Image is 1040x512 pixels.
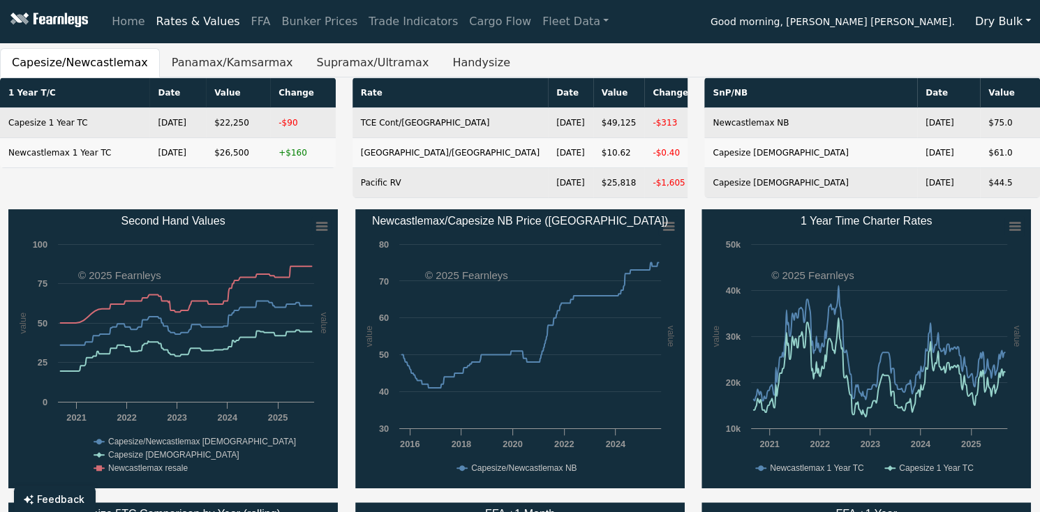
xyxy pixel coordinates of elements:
[726,285,741,296] text: 40k
[701,209,1031,488] svg: 1 Year Time Charter Rates
[980,168,1040,198] td: $44.5
[33,239,47,250] text: 100
[117,412,136,423] text: 2022
[711,326,721,347] text: value
[711,11,955,35] span: Good morning, [PERSON_NAME] [PERSON_NAME].
[270,108,335,138] td: -$90
[704,78,917,108] th: SnP/NB
[304,48,440,77] button: Supramax/Ultramax
[378,276,388,287] text: 70
[980,78,1040,108] th: Value
[270,78,335,108] th: Change
[593,138,645,168] td: $10.62
[378,423,388,434] text: 30
[801,215,933,227] text: 1 Year Time Charter Rates
[352,168,548,198] td: Pacific RV
[378,239,388,250] text: 80
[1012,326,1023,347] text: value
[726,239,741,250] text: 50k
[917,138,980,168] td: [DATE]
[980,138,1040,168] td: $61.0
[548,78,593,108] th: Date
[108,463,188,473] text: Newcastlemax resale
[363,326,373,347] text: value
[463,8,537,36] a: Cargo Flow
[149,108,206,138] td: [DATE]
[355,209,685,488] svg: Newcastlemax/Capesize NB Price (China)
[8,209,338,488] svg: Second Hand Values
[917,168,980,198] td: [DATE]
[206,78,270,108] th: Value
[149,78,206,108] th: Date
[352,78,548,108] th: Rate
[704,138,917,168] td: Capesize [DEMOGRAPHIC_DATA]
[961,439,981,449] text: 2025
[726,377,741,388] text: 20k
[38,318,47,329] text: 50
[108,437,296,446] text: Capesize/Newcastlemax [DEMOGRAPHIC_DATA]
[451,439,470,449] text: 2018
[352,138,548,168] td: [GEOGRAPHIC_DATA]/[GEOGRAPHIC_DATA]
[861,439,880,449] text: 2023
[548,138,593,168] td: [DATE]
[548,168,593,198] td: [DATE]
[644,108,697,138] td: -$313
[167,412,186,423] text: 2023
[917,78,980,108] th: Date
[38,357,47,368] text: 25
[160,48,305,77] button: Panamax/Kamsarmax
[966,8,1040,35] button: Dry Bulk
[400,439,419,449] text: 2016
[151,8,246,36] a: Rates & Values
[548,108,593,138] td: [DATE]
[593,168,645,198] td: $25,818
[704,108,917,138] td: Newcastlemax NB
[378,313,388,323] text: 60
[371,215,667,227] text: Newcastlemax/Capesize NB Price ([GEOGRAPHIC_DATA])
[537,8,614,36] a: Fleet Data
[770,463,864,473] text: Newcastlemax 1 Year TC
[911,439,931,449] text: 2024
[78,269,161,281] text: © 2025 Fearnleys
[644,78,697,108] th: Change
[270,138,335,168] td: +$160
[66,412,86,423] text: 2021
[726,423,741,434] text: 10k
[363,8,463,36] a: Trade Indicators
[425,269,508,281] text: © 2025 Fearnleys
[276,8,363,36] a: Bunker Prices
[771,269,854,281] text: © 2025 Fearnleys
[319,313,329,334] text: value
[810,439,830,449] text: 2022
[378,349,388,360] text: 50
[352,108,548,138] td: TCE Cont/[GEOGRAPHIC_DATA]
[899,463,974,473] text: Capesize 1 Year TC
[605,439,625,449] text: 2024
[471,463,577,473] text: Capesize/Newcastlemax NB
[644,138,697,168] td: -$0.40
[218,412,238,423] text: 2024
[644,168,697,198] td: -$1,605
[7,13,88,30] img: Fearnleys Logo
[206,108,270,138] td: $22,250
[378,386,388,397] text: 40
[704,168,917,198] td: Capesize [DEMOGRAPHIC_DATA]
[440,48,522,77] button: Handysize
[554,439,574,449] text: 2022
[726,331,741,342] text: 30k
[43,397,47,407] text: 0
[760,439,780,449] text: 2021
[246,8,276,36] a: FFA
[593,108,645,138] td: $49,125
[106,8,150,36] a: Home
[206,138,270,168] td: $26,500
[149,138,206,168] td: [DATE]
[917,108,980,138] td: [DATE]
[38,278,47,289] text: 75
[108,450,239,460] text: Capesize [DEMOGRAPHIC_DATA]
[17,313,28,334] text: value
[666,326,676,347] text: value
[503,439,522,449] text: 2020
[980,108,1040,138] td: $75.0
[593,78,645,108] th: Value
